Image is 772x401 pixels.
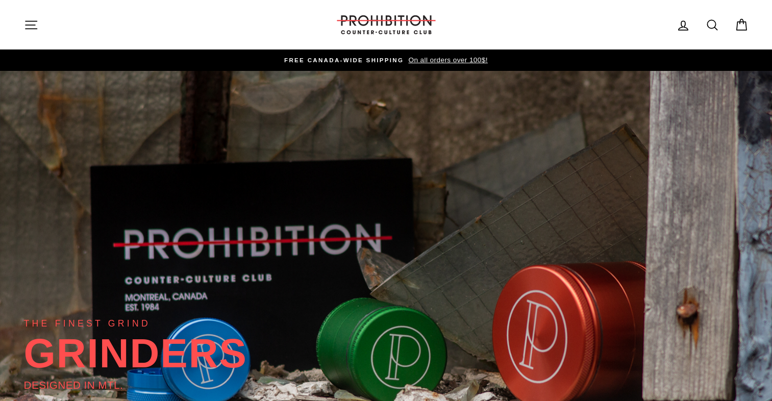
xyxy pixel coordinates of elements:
img: PROHIBITION COUNTER-CULTURE CLUB [335,15,437,34]
span: FREE CANADA-WIDE SHIPPING [284,57,404,63]
div: DESIGNED IN MTL. [24,377,123,393]
a: FREE CANADA-WIDE SHIPPING On all orders over 100$! [27,55,746,66]
div: GRINDERS [24,333,247,374]
span: On all orders over 100$! [406,56,487,64]
div: THE FINEST GRIND [24,316,151,331]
